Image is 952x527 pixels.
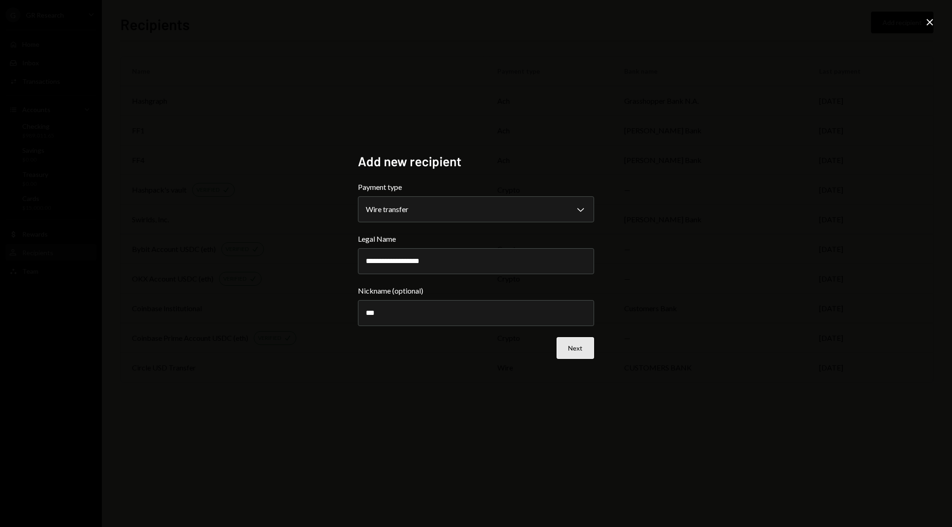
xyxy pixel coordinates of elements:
button: Payment type [358,196,594,222]
label: Legal Name [358,233,594,245]
button: Next [557,337,594,359]
label: Payment type [358,182,594,193]
label: Nickname (optional) [358,285,594,296]
h2: Add new recipient [358,152,594,170]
